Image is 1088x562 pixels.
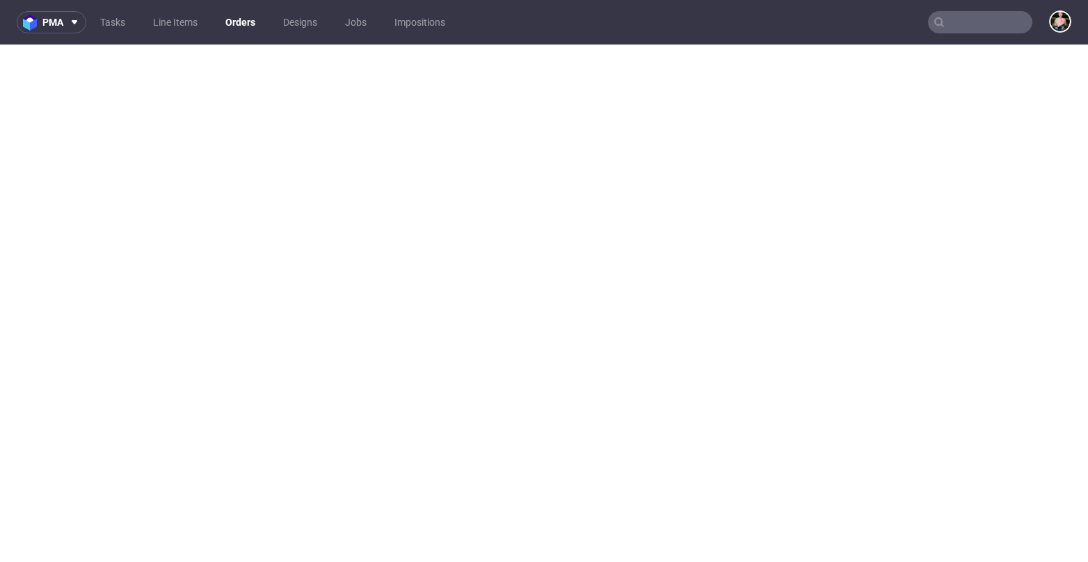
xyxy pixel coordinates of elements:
a: Designs [275,11,326,33]
a: Impositions [386,11,454,33]
img: Marta Tomaszewska [1050,12,1070,31]
button: pma [17,11,86,33]
a: Tasks [92,11,134,33]
span: pma [42,17,63,27]
a: Jobs [337,11,375,33]
a: Line Items [145,11,206,33]
a: Orders [217,11,264,33]
img: logo [23,15,42,31]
